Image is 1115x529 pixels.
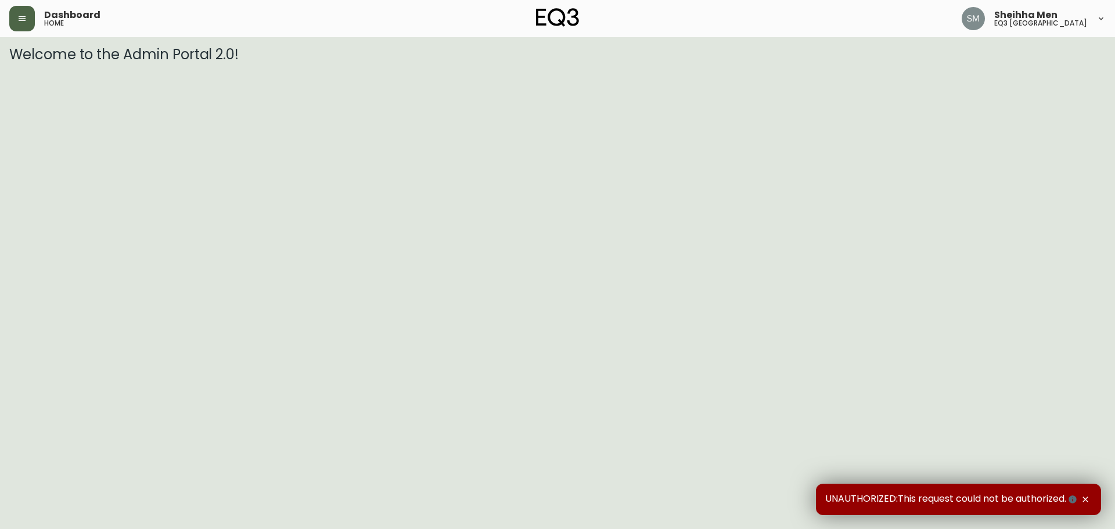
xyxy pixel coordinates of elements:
h5: eq3 [GEOGRAPHIC_DATA] [994,20,1087,27]
img: logo [536,8,579,27]
h3: Welcome to the Admin Portal 2.0! [9,46,1106,63]
span: Sheihha Men [994,10,1058,20]
span: UNAUTHORIZED:This request could not be authorized. [825,493,1079,506]
h5: home [44,20,64,27]
span: Dashboard [44,10,100,20]
img: cfa6f7b0e1fd34ea0d7b164297c1067f [962,7,985,30]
